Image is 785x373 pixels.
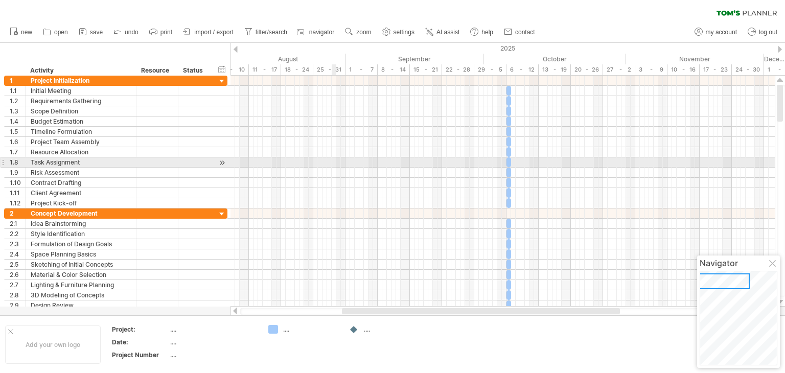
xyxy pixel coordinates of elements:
a: AI assist [423,26,463,39]
div: 1 [10,76,25,85]
div: Resource Allocation [31,147,131,157]
a: contact [501,26,538,39]
div: 2.3 [10,239,25,249]
div: Task Assignment [31,157,131,167]
div: .... [283,325,339,334]
div: 2.1 [10,219,25,228]
div: 1.11 [10,188,25,198]
span: AI assist [436,29,459,36]
div: September 2025 [345,54,483,64]
a: open [40,26,71,39]
div: 20 - 26 [571,64,603,75]
div: Scope Definition [31,106,131,116]
div: Style Identification [31,229,131,239]
div: 3 - 9 [635,64,667,75]
div: 2.6 [10,270,25,279]
a: log out [745,26,780,39]
div: Sketching of Initial Concepts [31,260,131,269]
div: 15 - 21 [410,64,442,75]
div: Idea Brainstorming [31,219,131,228]
a: import / export [180,26,237,39]
div: 1.4 [10,116,25,126]
div: Date: [112,338,168,346]
div: 2 [10,208,25,218]
div: .... [170,325,256,334]
div: 3D Modeling of Concepts [31,290,131,300]
a: print [147,26,175,39]
span: settings [394,29,414,36]
div: Budget Estimation [31,116,131,126]
div: 24 - 30 [732,64,764,75]
a: zoom [342,26,374,39]
span: log out [759,29,777,36]
span: undo [125,29,138,36]
span: print [160,29,172,36]
span: filter/search [256,29,287,36]
div: October 2025 [483,54,626,64]
div: Navigator [700,258,777,268]
div: .... [170,338,256,346]
a: settings [380,26,418,39]
div: Design Review [31,300,131,310]
div: 1.12 [10,198,25,208]
div: Status [183,65,205,76]
div: 1.6 [10,137,25,147]
div: 2.8 [10,290,25,300]
div: Risk Assessment [31,168,131,177]
div: 29 - 5 [474,64,506,75]
a: new [7,26,35,39]
a: navigator [295,26,337,39]
a: filter/search [242,26,290,39]
div: .... [170,351,256,359]
div: Timeline Formulation [31,127,131,136]
div: Space Planning Basics [31,249,131,259]
div: 6 - 12 [506,64,539,75]
div: Project: [112,325,168,334]
div: Activity [30,65,130,76]
div: 10 - 16 [667,64,700,75]
div: Project Team Assembly [31,137,131,147]
div: Client Agreement [31,188,131,198]
span: new [21,29,32,36]
span: open [54,29,68,36]
div: Resource [141,65,172,76]
div: August 2025 [203,54,345,64]
div: 1.5 [10,127,25,136]
div: Requirements Gathering [31,96,131,106]
div: 4 - 10 [217,64,249,75]
div: Concept Development [31,208,131,218]
div: Contract Drafting [31,178,131,188]
div: Material & Color Selection [31,270,131,279]
div: Project Kick-off [31,198,131,208]
div: 13 - 19 [539,64,571,75]
span: save [90,29,103,36]
div: 2.9 [10,300,25,310]
span: import / export [194,29,234,36]
span: zoom [356,29,371,36]
div: 1.9 [10,168,25,177]
div: Add your own logo [5,325,101,364]
div: Lighting & Furniture Planning [31,280,131,290]
a: my account [692,26,740,39]
span: contact [515,29,535,36]
div: 1.2 [10,96,25,106]
div: 2.7 [10,280,25,290]
a: undo [111,26,142,39]
div: Project Number [112,351,168,359]
div: 22 - 28 [442,64,474,75]
div: 1.1 [10,86,25,96]
div: 1.10 [10,178,25,188]
div: 1.7 [10,147,25,157]
div: 18 - 24 [281,64,313,75]
div: 2.2 [10,229,25,239]
span: help [481,29,493,36]
span: my account [706,29,737,36]
div: 25 - 31 [313,64,345,75]
div: Project Initialization [31,76,131,85]
div: Initial Meeting [31,86,131,96]
div: 27 - 2 [603,64,635,75]
div: .... [364,325,420,334]
div: 17 - 23 [700,64,732,75]
div: 2.4 [10,249,25,259]
a: help [468,26,496,39]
